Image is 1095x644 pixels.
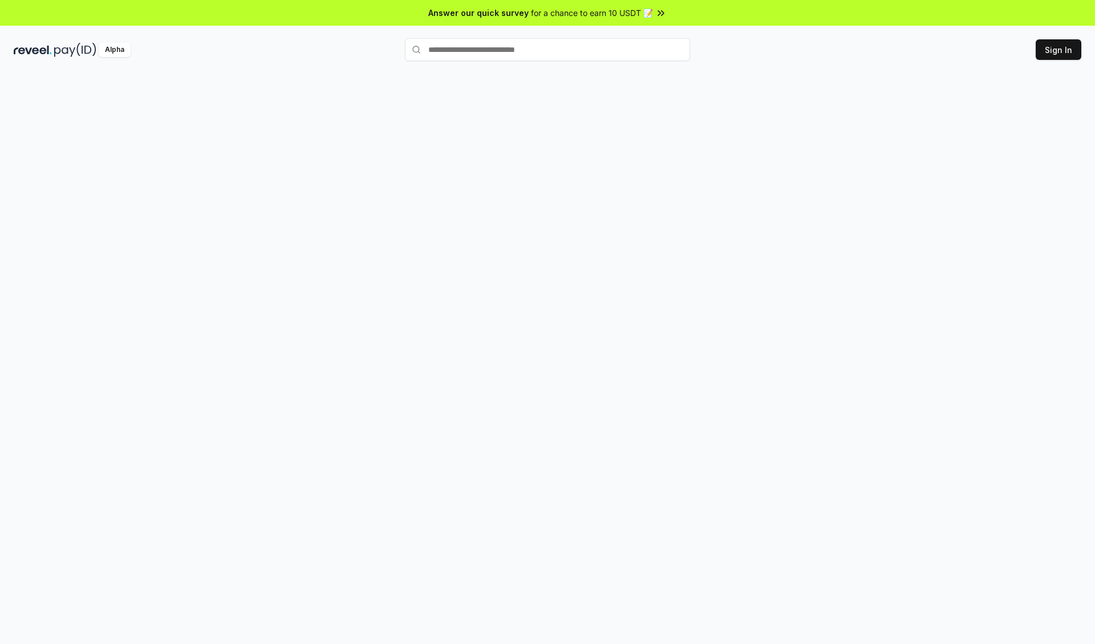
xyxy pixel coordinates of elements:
img: pay_id [54,43,96,57]
span: Answer our quick survey [428,7,529,19]
img: reveel_dark [14,43,52,57]
div: Alpha [99,43,131,57]
button: Sign In [1036,39,1081,60]
span: for a chance to earn 10 USDT 📝 [531,7,653,19]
